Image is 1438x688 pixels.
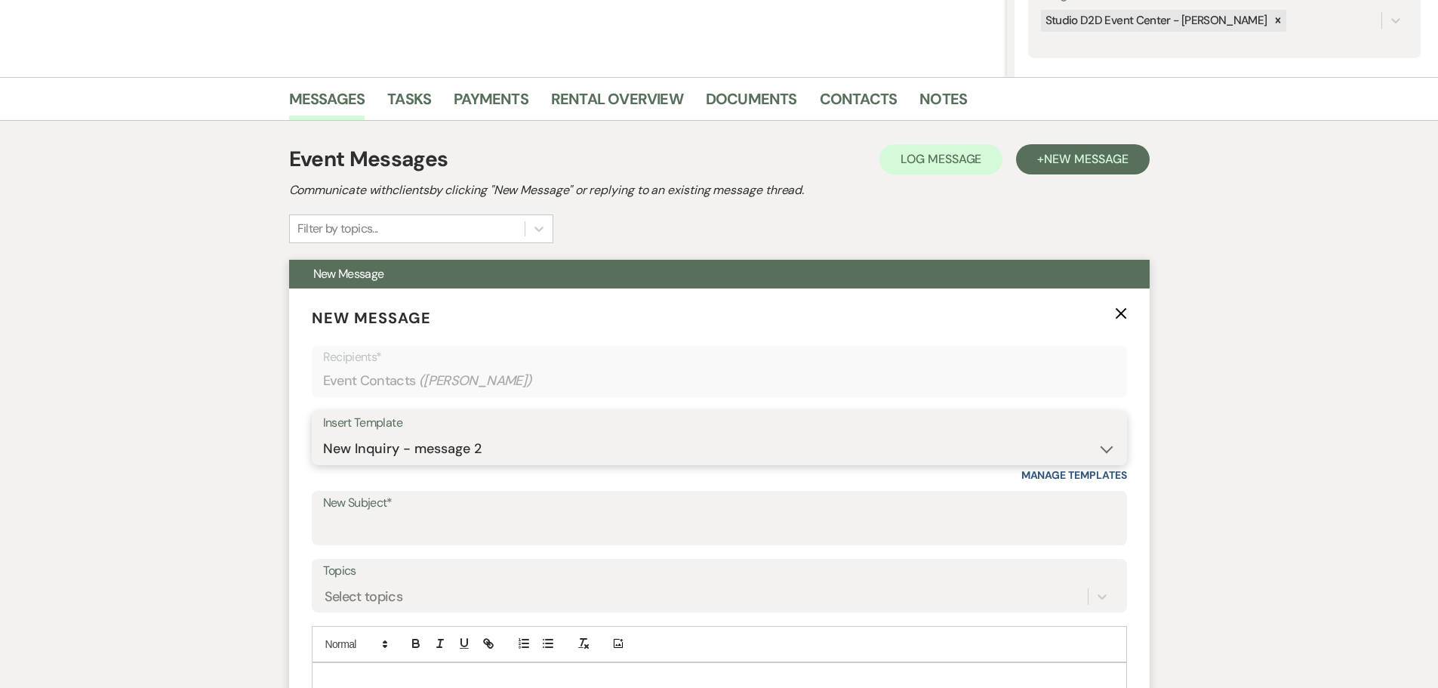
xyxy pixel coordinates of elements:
[323,412,1116,434] div: Insert Template
[1044,151,1128,167] span: New Message
[297,220,378,238] div: Filter by topics...
[289,143,448,175] h1: Event Messages
[919,87,967,120] a: Notes
[706,87,797,120] a: Documents
[323,366,1116,396] div: Event Contacts
[289,87,365,120] a: Messages
[879,144,1002,174] button: Log Message
[419,371,532,391] span: ( [PERSON_NAME] )
[1021,468,1127,482] a: Manage Templates
[820,87,898,120] a: Contacts
[1041,10,1270,32] div: Studio D2D Event Center - [PERSON_NAME]
[323,492,1116,514] label: New Subject*
[1016,144,1149,174] button: +New Message
[551,87,683,120] a: Rental Overview
[323,347,1116,367] p: Recipients*
[454,87,528,120] a: Payments
[387,87,431,120] a: Tasks
[312,308,431,328] span: New Message
[289,181,1150,199] h2: Communicate with clients by clicking "New Message" or replying to an existing message thread.
[901,151,981,167] span: Log Message
[313,266,384,282] span: New Message
[325,586,403,606] div: Select topics
[323,560,1116,582] label: Topics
